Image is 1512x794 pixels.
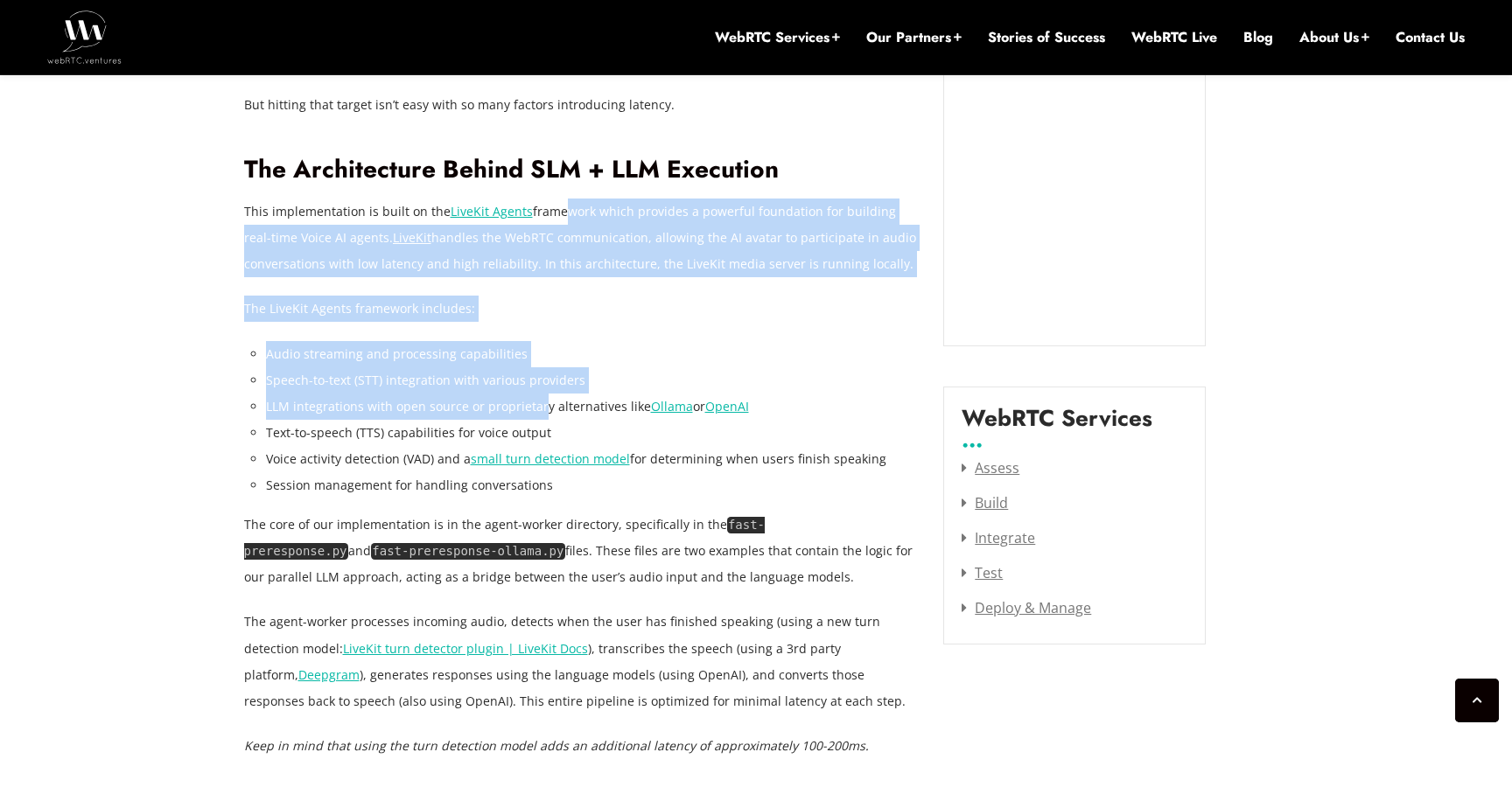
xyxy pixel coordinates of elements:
[244,155,918,185] h2: The Architecture Behind SLM + LLM Execution
[962,78,1187,328] iframe: Embedded CTA
[244,517,766,560] code: fast-preresponse.py
[244,198,918,277] p: This implementation is built on the framework which provides a powerful foundation for building r...
[705,398,749,414] a: OpenAI
[343,640,588,657] a: LiveKit turn detector plugin | LiveKit Docs
[962,528,1035,547] a: Integrate
[244,296,918,322] p: The LiveKit Agents framework includes:
[471,450,630,467] a: small turn detection model
[266,472,918,498] li: Session management for handling conversations
[266,446,918,472] li: Voice activity detection (VAD) and a for determining when users finish speaking
[962,563,1003,582] a: Test
[715,28,840,47] a: WebRTC Services
[1299,28,1369,47] a: About Us
[962,493,1008,512] a: Build
[962,458,1019,477] a: Assess
[451,203,533,219] a: LiveKit Agents
[266,341,918,367] li: Audio streaming and processing capabilities
[266,420,918,446] li: Text-to-speech (TTS) capabilities for voice output
[244,609,918,714] p: The agent-worker processes incoming audio, detects when the user has finished speaking (using a n...
[962,405,1152,445] label: WebRTC Services
[244,92,918,118] p: But hitting that target isn’t easy with so many factors introducing latency.
[866,28,962,47] a: Our Partners
[244,512,918,590] p: The core of our implementation is in the agent-worker directory, specifically in the and files. T...
[1243,28,1273,47] a: Blog
[244,737,869,754] em: Keep in mind that using the turn detection model adds an additional latency of approximately 100-...
[962,598,1091,617] a: Deploy & Manage
[1396,28,1465,47] a: Contact Us
[393,229,431,246] a: LiveKit
[371,543,565,560] code: fast-preresponse-ollama.py
[47,10,122,63] img: WebRTC.ventures
[988,28,1105,47] a: Stories of Success
[298,666,360,683] a: Deepgram
[266,394,918,420] li: LLM integrations with open source or proprietary alternatives like or
[1131,28,1217,47] a: WebRTC Live
[266,367,918,394] li: Speech-to-text (STT) integration with various providers
[651,398,693,414] a: Ollama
